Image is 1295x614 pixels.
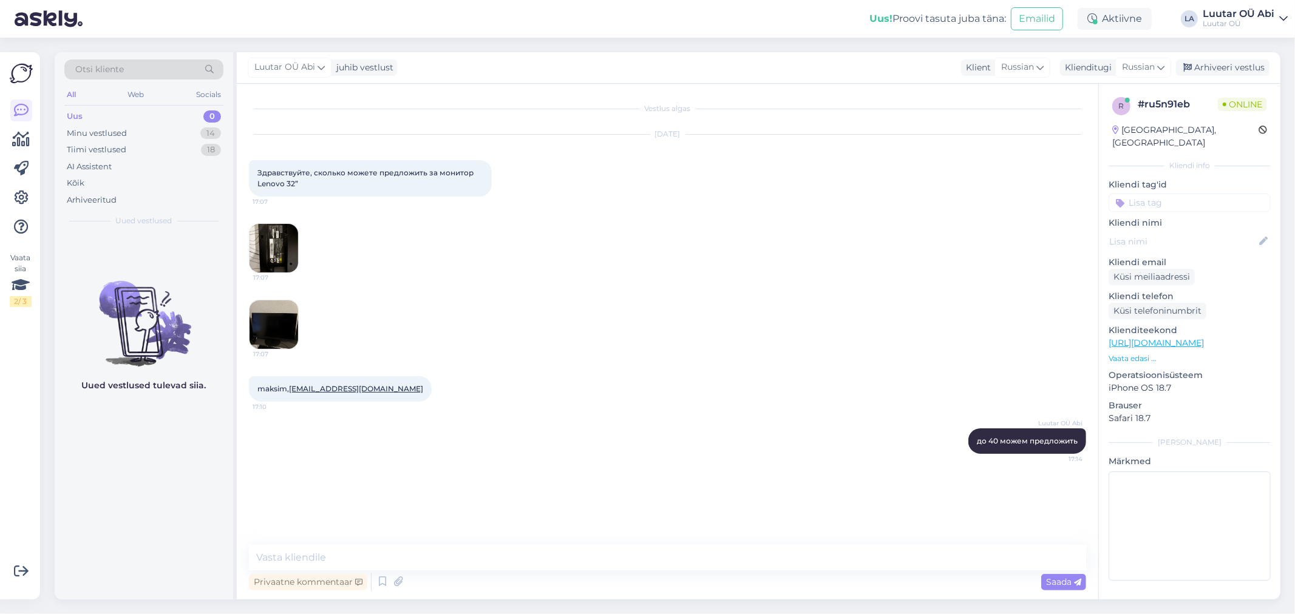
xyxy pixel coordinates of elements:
span: Russian [1122,61,1155,74]
span: 17:14 [1037,454,1083,464]
div: Kliendi info [1109,160,1271,171]
div: Minu vestlused [67,127,127,140]
div: AI Assistent [67,161,112,173]
span: 17:07 [253,197,298,206]
div: All [64,87,78,103]
div: 18 [201,144,221,156]
div: Web [126,87,147,103]
span: Otsi kliente [75,63,124,76]
div: LA [1181,10,1198,27]
div: [DATE] [249,129,1086,140]
p: Vaata edasi ... [1109,353,1271,364]
div: 14 [200,127,221,140]
div: Küsi meiliaadressi [1109,269,1195,285]
div: Luutar OÜ [1203,19,1274,29]
span: Uued vestlused [116,215,172,226]
span: Luutar OÜ Abi [254,61,315,74]
div: Kõik [67,177,84,189]
input: Lisa tag [1109,194,1271,212]
input: Lisa nimi [1109,235,1257,248]
p: Märkmed [1109,455,1271,468]
img: Attachment [250,300,298,349]
div: [PERSON_NAME] [1109,437,1271,448]
div: Klient [961,61,991,74]
div: Vestlus algas [249,103,1086,114]
div: 0 [203,110,221,123]
img: Attachment [250,224,298,272]
span: maksim, [257,384,423,393]
div: [GEOGRAPHIC_DATA], [GEOGRAPHIC_DATA] [1112,124,1259,149]
div: Uus [67,110,83,123]
p: Klienditeekond [1109,324,1271,337]
span: 17:07 [253,273,299,282]
p: Brauser [1109,399,1271,412]
p: iPhone OS 18.7 [1109,382,1271,394]
p: Kliendi nimi [1109,217,1271,229]
p: Uued vestlused tulevad siia. [82,379,206,392]
div: Aktiivne [1078,8,1152,30]
span: r [1119,101,1124,110]
a: Luutar OÜ AbiLuutar OÜ [1203,9,1288,29]
div: Proovi tasuta juba täna: [869,12,1006,26]
p: Kliendi tag'id [1109,178,1271,191]
button: Emailid [1011,7,1063,30]
p: Kliendi telefon [1109,290,1271,303]
div: Tiimi vestlused [67,144,126,156]
div: Socials [194,87,223,103]
div: # ru5n91eb [1138,97,1218,112]
a: [URL][DOMAIN_NAME] [1109,337,1204,348]
span: Luutar OÜ Abi [1037,419,1083,428]
b: Uus! [869,13,892,24]
div: 2 / 3 [10,296,32,307]
p: Kliendi email [1109,256,1271,269]
p: Safari 18.7 [1109,412,1271,425]
span: Online [1218,98,1267,111]
div: Arhiveeritud [67,194,117,206]
p: Operatsioonisüsteem [1109,369,1271,382]
img: Askly Logo [10,62,33,85]
div: Luutar OÜ Abi [1203,9,1274,19]
span: 17:10 [253,402,298,411]
div: Privaatne kommentaar [249,574,367,590]
span: 17:07 [253,349,299,359]
span: Saada [1046,576,1081,587]
img: No chats [55,259,233,368]
div: Küsi telefoninumbrit [1109,303,1206,319]
a: [EMAIL_ADDRESS][DOMAIN_NAME] [289,384,423,393]
div: Klienditugi [1060,61,1112,74]
div: Vaata siia [10,252,32,307]
span: Russian [1001,61,1034,74]
span: до 40 можем предложить [977,436,1078,445]
div: Arhiveeri vestlus [1176,59,1270,76]
span: Здравствуйте, сколько можете предложить за монитор Lenovo 32” [257,168,475,188]
div: juhib vestlust [331,61,393,74]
